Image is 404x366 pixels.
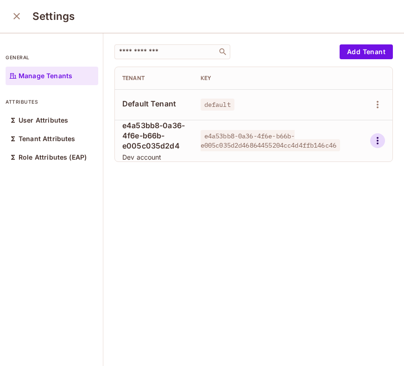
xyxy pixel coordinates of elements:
div: Tenant [122,74,186,82]
p: Role Attributes (EAP) [19,154,87,161]
p: Tenant Attributes [19,135,76,143]
h3: Settings [32,10,75,23]
span: Default Tenant [122,99,186,109]
button: Add Tenant [340,44,393,59]
span: e4a53bb8-0a36-4f6e-b66b-e005c035d2d4 [122,120,186,151]
span: default [201,99,234,111]
p: User Attributes [19,117,68,124]
span: Dev account [122,153,186,161]
button: close [7,7,26,25]
span: e4a53bb8-0a36-4f6e-b66b-e005c035d2d46864455204cc4d4ffb146c46 [201,130,340,151]
p: attributes [6,98,98,105]
p: general [6,54,98,61]
div: Key [201,74,353,82]
p: Manage Tenants [19,72,72,80]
